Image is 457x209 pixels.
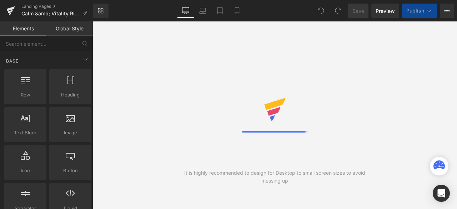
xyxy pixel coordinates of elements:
[21,11,79,16] span: Calm &amp; Vitality Ring &amp; Bracelet Combo
[433,185,450,202] div: Open Intercom Messenger
[5,58,19,64] span: Base
[177,4,194,18] a: Desktop
[211,4,228,18] a: Tablet
[406,8,424,14] span: Publish
[6,129,44,136] span: Text Block
[402,4,437,18] button: Publish
[440,4,454,18] button: More
[93,4,109,18] a: New Library
[46,21,93,36] a: Global Style
[51,91,89,99] span: Heading
[371,4,399,18] a: Preview
[6,167,44,174] span: Icon
[376,7,395,15] span: Preview
[194,4,211,18] a: Laptop
[6,91,44,99] span: Row
[21,4,93,9] a: Landing Pages
[352,7,364,15] span: Save
[228,4,246,18] a: Mobile
[184,169,366,185] div: It is highly recommended to design for Desktop to small screen sizes to avoid messing up
[51,167,89,174] span: Button
[51,129,89,136] span: Image
[331,4,345,18] button: Redo
[314,4,328,18] button: Undo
